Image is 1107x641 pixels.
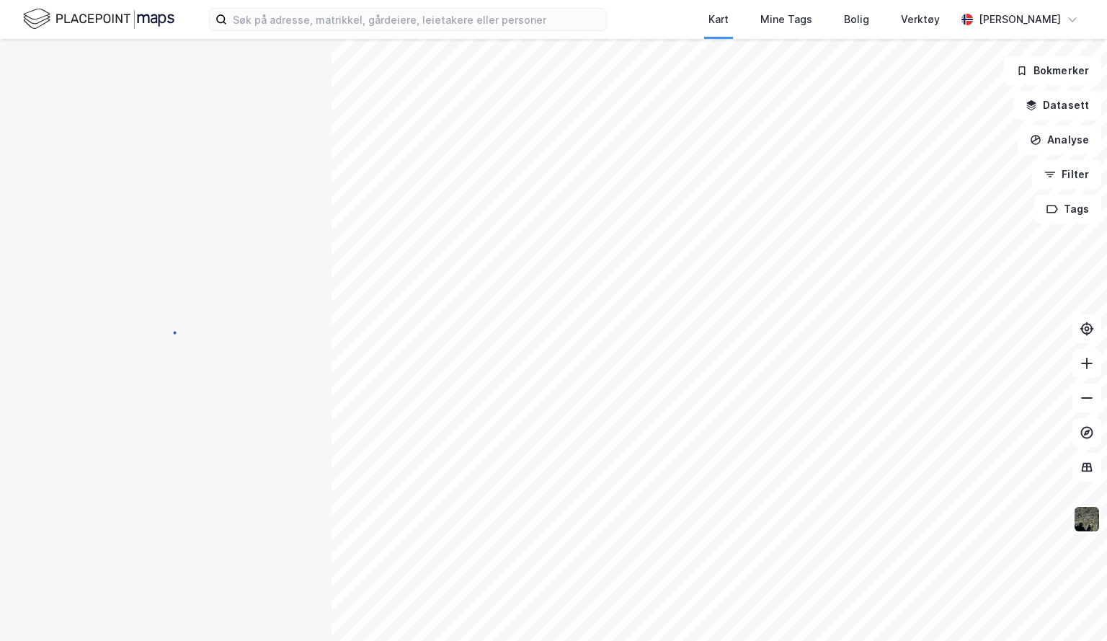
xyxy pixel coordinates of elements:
[1034,195,1101,224] button: Tags
[1018,125,1101,154] button: Analyse
[901,11,940,28] div: Verktøy
[1013,91,1101,120] button: Datasett
[1004,56,1101,85] button: Bokmerker
[708,11,729,28] div: Kart
[760,11,812,28] div: Mine Tags
[979,11,1061,28] div: [PERSON_NAME]
[1032,160,1101,189] button: Filter
[1035,572,1107,641] iframe: Chat Widget
[1073,505,1101,533] img: 9k=
[844,11,869,28] div: Bolig
[154,320,177,343] img: spinner.a6d8c91a73a9ac5275cf975e30b51cfb.svg
[23,6,174,32] img: logo.f888ab2527a4732fd821a326f86c7f29.svg
[1035,572,1107,641] div: Kontrollprogram for chat
[227,9,606,30] input: Søk på adresse, matrikkel, gårdeiere, leietakere eller personer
